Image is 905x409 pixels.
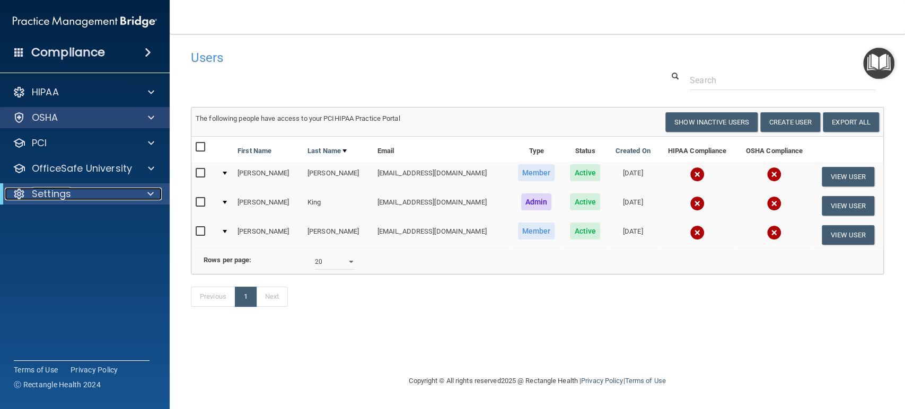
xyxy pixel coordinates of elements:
[563,137,607,162] th: Status
[518,223,555,239] span: Member
[14,379,101,390] span: Ⓒ Rectangle Health 2024
[722,334,892,376] iframe: Drift Widget Chat Controller
[616,145,651,157] a: Created On
[608,220,658,249] td: [DATE]
[767,225,781,240] img: cross.ca9f0e7f.svg
[71,364,118,375] a: Privacy Policy
[736,137,813,162] th: OSHA Compliance
[767,196,781,211] img: cross.ca9f0e7f.svg
[625,377,665,385] a: Terms of Use
[823,112,879,132] a: Export All
[256,287,288,307] a: Next
[658,137,736,162] th: HIPAA Compliance
[760,112,820,132] button: Create User
[32,86,59,99] p: HIPAA
[32,137,47,149] p: PCI
[822,225,874,245] button: View User
[13,111,154,124] a: OSHA
[570,193,600,210] span: Active
[510,137,563,162] th: Type
[665,112,758,132] button: Show Inactive Users
[822,196,874,216] button: View User
[373,220,510,249] td: [EMAIL_ADDRESS][DOMAIN_NAME]
[608,162,658,191] td: [DATE]
[13,11,157,32] img: PMB logo
[373,162,510,191] td: [EMAIL_ADDRESS][DOMAIN_NAME]
[863,48,894,79] button: Open Resource Center
[235,287,257,307] a: 1
[303,162,373,191] td: [PERSON_NAME]
[521,193,552,210] span: Admin
[191,51,588,65] h4: Users
[373,137,510,162] th: Email
[822,167,874,186] button: View User
[307,145,347,157] a: Last Name
[13,188,154,200] a: Settings
[570,164,600,181] span: Active
[303,220,373,249] td: [PERSON_NAME]
[191,287,235,307] a: Previous
[238,145,271,157] a: First Name
[31,45,105,60] h4: Compliance
[581,377,623,385] a: Privacy Policy
[32,162,132,175] p: OfficeSafe University
[14,364,58,375] a: Terms of Use
[690,167,705,182] img: cross.ca9f0e7f.svg
[32,188,71,200] p: Settings
[13,162,154,175] a: OfficeSafe University
[690,225,705,240] img: cross.ca9f0e7f.svg
[608,191,658,220] td: [DATE]
[344,364,731,398] div: Copyright © All rights reserved 2025 @ Rectangle Health | |
[767,167,781,182] img: cross.ca9f0e7f.svg
[13,137,154,149] a: PCI
[690,196,705,211] img: cross.ca9f0e7f.svg
[518,164,555,181] span: Member
[233,191,303,220] td: [PERSON_NAME]
[570,223,600,239] span: Active
[32,111,58,124] p: OSHA
[690,70,876,90] input: Search
[233,220,303,249] td: [PERSON_NAME]
[373,191,510,220] td: [EMAIL_ADDRESS][DOMAIN_NAME]
[303,191,373,220] td: King
[204,256,251,264] b: Rows per page:
[13,86,154,99] a: HIPAA
[233,162,303,191] td: [PERSON_NAME]
[196,114,400,122] span: The following people have access to your PCIHIPAA Practice Portal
